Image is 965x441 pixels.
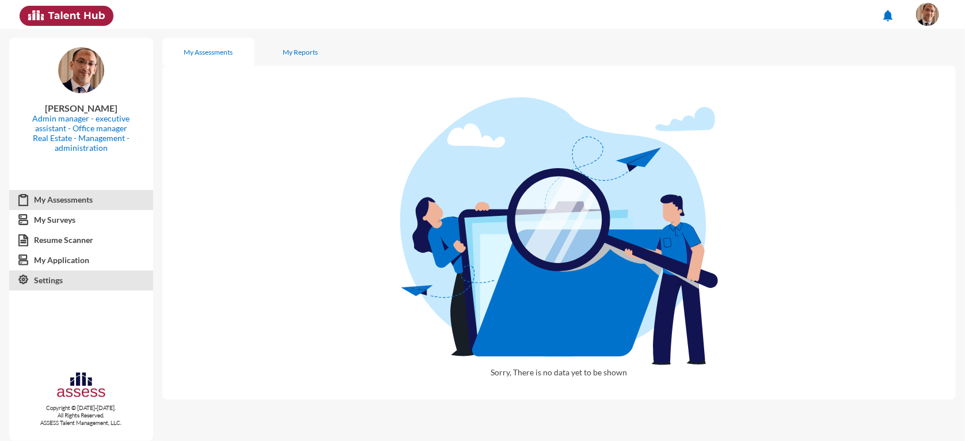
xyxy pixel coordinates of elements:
[56,371,107,402] img: assesscompany-logo.png
[400,367,717,386] p: Sorry, There is no data yet to be shown
[9,210,153,230] a: My Surveys
[882,9,895,22] mat-icon: notifications
[18,133,144,153] p: Real Estate - Management - administration
[9,404,153,427] p: Copyright © [DATE]-[DATE]. All Rights Reserved. ASSESS Talent Management, LLC.
[18,113,144,133] p: Admin manager - executive assistant - Office manager
[58,47,104,93] img: ACg8ocKEbpFZcKqujN7oR0R8f6z9fpGfS_EF6yEa6YkX7cz1fhr6t--y=s96-c
[18,102,144,113] p: [PERSON_NAME]
[9,270,153,291] a: Settings
[9,250,153,271] a: My Application
[9,189,153,210] a: My Assessments
[184,48,233,56] div: My Assessments
[9,230,153,250] a: Resume Scanner
[283,48,318,56] div: My Reports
